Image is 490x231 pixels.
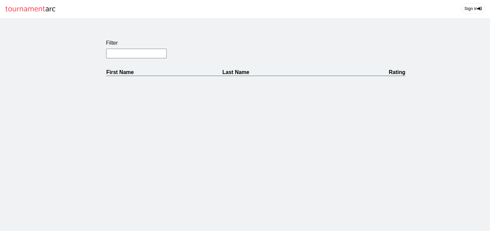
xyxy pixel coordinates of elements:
th: First Name [106,69,222,76]
label: Filter [106,40,406,46]
a: Sign in [461,3,485,14]
th: Rating [336,69,405,76]
th: Last Name [222,69,336,76]
a: tournamentarc [5,3,56,16]
span: arc [45,3,56,16]
span: tournament [5,3,45,16]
